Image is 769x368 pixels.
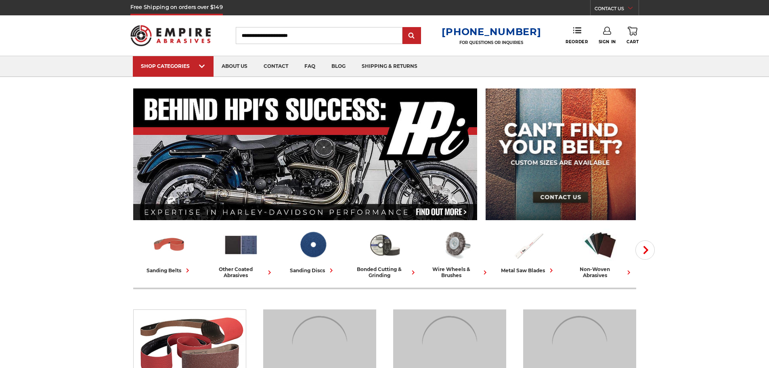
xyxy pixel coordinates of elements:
[147,266,192,275] div: sanding belts
[296,56,323,77] a: faq
[439,227,474,262] img: Wire Wheels & Brushes
[442,26,541,38] a: [PHONE_NUMBER]
[208,227,274,278] a: other coated abrasives
[496,227,561,275] a: metal saw blades
[595,4,639,15] a: CONTACT US
[354,56,425,77] a: shipping & returns
[568,227,633,278] a: non-woven abrasives
[367,227,402,262] img: Bonded Cutting & Grinding
[295,227,331,262] img: Sanding Discs
[214,56,256,77] a: about us
[208,266,274,278] div: other coated abrasives
[635,240,655,260] button: Next
[566,27,588,44] a: Reorder
[424,266,489,278] div: wire wheels & brushes
[442,40,541,45] p: FOR QUESTIONS OR INQUIRIES
[424,227,489,278] a: wire wheels & brushes
[627,27,639,44] a: Cart
[599,39,616,44] span: Sign In
[501,266,555,275] div: metal saw blades
[511,227,546,262] img: Metal Saw Blades
[136,227,202,275] a: sanding belts
[256,56,296,77] a: contact
[583,227,618,262] img: Non-woven Abrasives
[290,266,335,275] div: sanding discs
[141,63,205,69] div: SHOP CATEGORIES
[323,56,354,77] a: blog
[568,266,633,278] div: non-woven abrasives
[223,227,259,262] img: Other Coated Abrasives
[130,20,211,51] img: Empire Abrasives
[486,88,636,220] img: promo banner for custom belts.
[404,28,420,44] input: Submit
[627,39,639,44] span: Cart
[151,227,187,262] img: Sanding Belts
[133,88,478,220] img: Banner for an interview featuring Horsepower Inc who makes Harley performance upgrades featured o...
[566,39,588,44] span: Reorder
[352,266,417,278] div: bonded cutting & grinding
[280,227,346,275] a: sanding discs
[352,227,417,278] a: bonded cutting & grinding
